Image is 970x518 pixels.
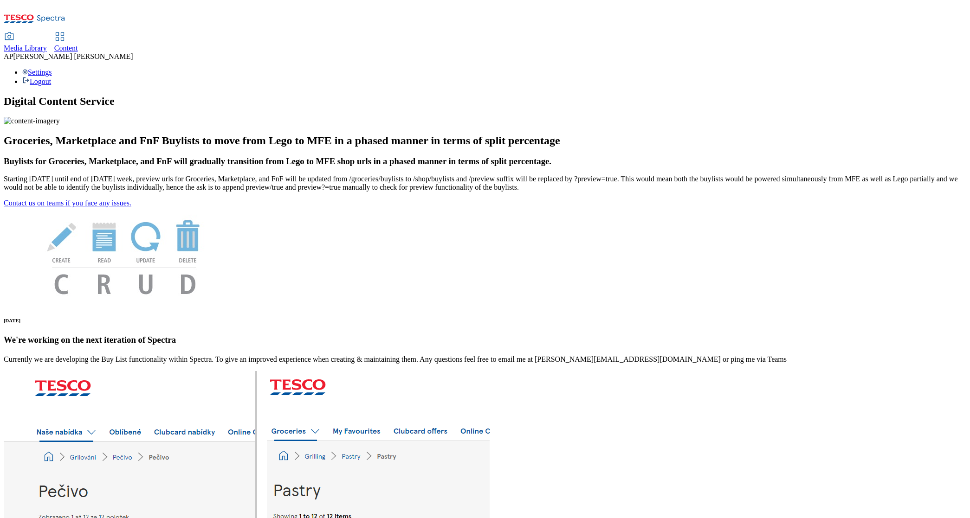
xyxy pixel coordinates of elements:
span: Content [54,44,78,52]
a: Logout [22,77,51,85]
p: Currently we are developing the Buy List functionality within Spectra. To give an improved experi... [4,355,966,364]
img: News Image [4,207,245,304]
span: [PERSON_NAME] [PERSON_NAME] [13,52,133,60]
img: content-imagery [4,117,60,125]
a: Content [54,33,78,52]
p: Starting [DATE] until end of [DATE] week, preview urls for Groceries, Marketplace, and FnF will b... [4,175,966,192]
a: Contact us on teams if you face any issues. [4,199,131,207]
h2: Groceries, Marketplace and FnF Buylists to move from Lego to MFE in a phased manner in terms of s... [4,134,966,147]
span: Media Library [4,44,47,52]
h3: We're working on the next iteration of Spectra [4,335,966,345]
a: Media Library [4,33,47,52]
h1: Digital Content Service [4,95,966,108]
span: AP [4,52,13,60]
h3: Buylists for Groceries, Marketplace, and FnF will gradually transition from Lego to MFE shop urls... [4,156,966,166]
h6: [DATE] [4,318,966,323]
a: Settings [22,68,52,76]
